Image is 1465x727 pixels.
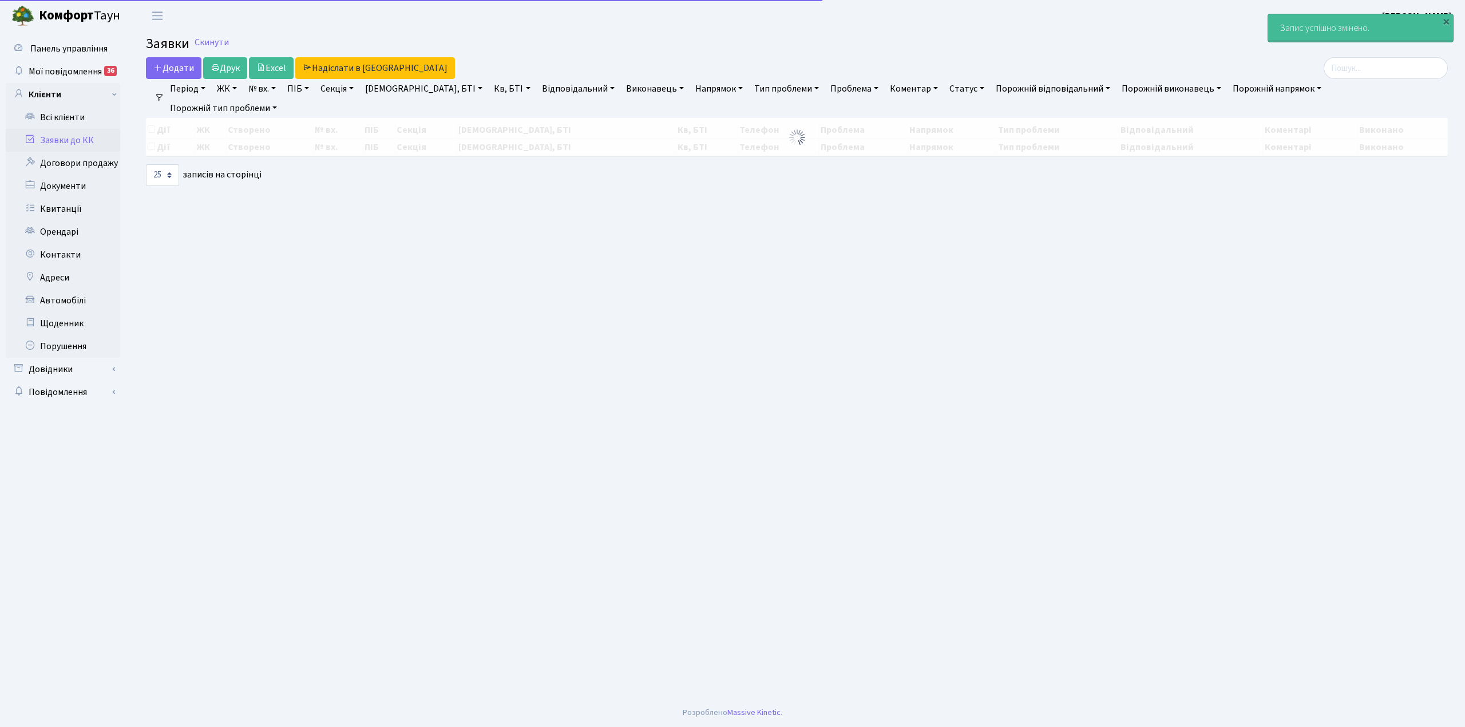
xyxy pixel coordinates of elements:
[6,197,120,220] a: Квитанції
[212,79,241,98] a: ЖК
[691,79,747,98] a: Напрямок
[1382,9,1451,23] a: [PERSON_NAME]
[6,266,120,289] a: Адреси
[6,106,120,129] a: Всі клієнти
[11,5,34,27] img: logo.png
[6,60,120,83] a: Мої повідомлення36
[39,6,120,26] span: Таун
[788,128,806,147] img: Обробка...
[6,152,120,175] a: Договори продажу
[1268,14,1453,42] div: Запис успішно змінено.
[885,79,943,98] a: Коментар
[249,57,294,79] a: Excel
[683,706,782,719] div: Розроблено .
[6,243,120,266] a: Контакти
[153,62,194,74] span: Додати
[29,65,102,78] span: Мої повідомлення
[39,6,94,25] b: Комфорт
[146,57,201,79] a: Додати
[1324,57,1448,79] input: Пошук...
[6,381,120,404] a: Повідомлення
[537,79,619,98] a: Відповідальний
[6,358,120,381] a: Довідники
[6,175,120,197] a: Документи
[165,79,210,98] a: Період
[6,312,120,335] a: Щоденник
[6,335,120,358] a: Порушення
[203,57,247,79] a: Друк
[146,164,179,186] select: записів на сторінці
[750,79,823,98] a: Тип проблеми
[146,164,262,186] label: записів на сторінці
[104,66,117,76] div: 36
[195,37,229,48] a: Скинути
[945,79,989,98] a: Статус
[295,57,455,79] a: Надіслати в [GEOGRAPHIC_DATA]
[146,34,189,54] span: Заявки
[6,37,120,60] a: Панель управління
[30,42,108,55] span: Панель управління
[244,79,280,98] a: № вх.
[6,83,120,106] a: Клієнти
[6,289,120,312] a: Автомобілі
[1117,79,1226,98] a: Порожній виконавець
[991,79,1115,98] a: Порожній відповідальний
[6,129,120,152] a: Заявки до КК
[1382,10,1451,22] b: [PERSON_NAME]
[826,79,883,98] a: Проблема
[361,79,487,98] a: [DEMOGRAPHIC_DATA], БТІ
[1440,15,1452,27] div: ×
[489,79,534,98] a: Кв, БТІ
[727,706,781,718] a: Massive Kinetic
[165,98,282,118] a: Порожній тип проблеми
[143,6,172,25] button: Переключити навігацію
[6,220,120,243] a: Орендарі
[283,79,314,98] a: ПІБ
[316,79,358,98] a: Секція
[621,79,688,98] a: Виконавець
[1228,79,1326,98] a: Порожній напрямок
